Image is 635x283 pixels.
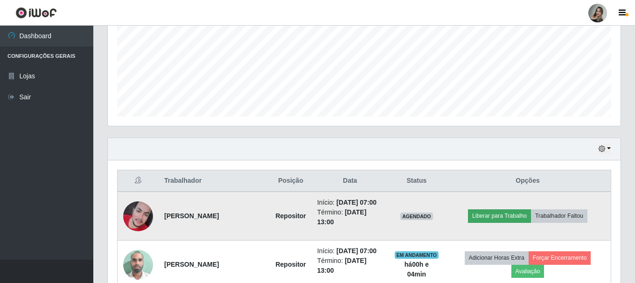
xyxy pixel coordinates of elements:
[159,170,270,192] th: Trabalhador
[312,170,389,192] th: Data
[164,261,219,268] strong: [PERSON_NAME]
[336,199,377,206] time: [DATE] 07:00
[123,201,153,231] img: 1735296854752.jpeg
[468,209,531,222] button: Liberar para Trabalho
[395,251,439,259] span: EM ANDAMENTO
[15,7,57,19] img: CoreUI Logo
[336,247,377,255] time: [DATE] 07:00
[531,209,587,222] button: Trabalhador Faltou
[270,170,311,192] th: Posição
[317,207,383,227] li: Término:
[405,261,429,278] strong: há 00 h e 04 min
[275,212,306,220] strong: Repositor
[511,265,544,278] button: Avaliação
[465,251,529,264] button: Adicionar Horas Extra
[445,170,611,192] th: Opções
[389,170,445,192] th: Status
[317,256,383,276] li: Término:
[317,246,383,256] li: Início:
[529,251,591,264] button: Forçar Encerramento
[400,213,433,220] span: AGENDADO
[275,261,306,268] strong: Repositor
[317,198,383,207] li: Início:
[164,212,219,220] strong: [PERSON_NAME]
